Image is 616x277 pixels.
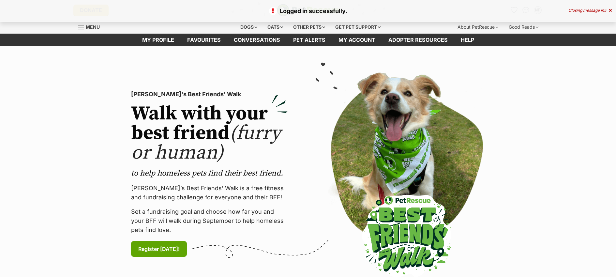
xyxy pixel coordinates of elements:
a: Register [DATE]! [131,241,187,257]
a: Help [454,34,481,46]
a: conversations [227,34,287,46]
a: Menu [78,21,104,32]
div: Dogs [236,21,262,34]
a: My account [332,34,382,46]
span: Register [DATE]! [138,245,180,253]
p: [PERSON_NAME]'s Best Friends' Walk [131,90,288,99]
span: (furry or human) [131,121,281,165]
p: Set a fundraising goal and choose how far you and your BFF will walk during September to help hom... [131,207,288,235]
p: to help homeless pets find their best friend. [131,168,288,178]
div: Get pet support [331,21,385,34]
a: My profile [136,34,181,46]
span: Menu [86,24,100,30]
div: Other pets [289,21,330,34]
div: About PetRescue [453,21,503,34]
a: Pet alerts [287,34,332,46]
a: Favourites [181,34,227,46]
div: Good Reads [504,21,543,34]
h2: Walk with your best friend [131,104,288,163]
a: Adopter resources [382,34,454,46]
div: Cats [263,21,288,34]
p: [PERSON_NAME]’s Best Friends' Walk is a free fitness and fundraising challenge for everyone and t... [131,184,288,202]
